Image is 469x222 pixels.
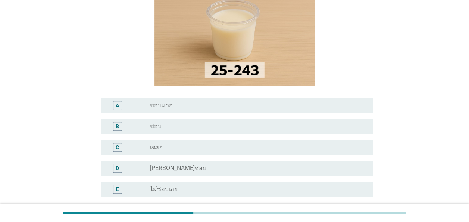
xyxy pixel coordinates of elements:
label: เฉยๆ [150,144,163,151]
div: C [116,143,119,151]
label: ชอบมาก [150,102,173,109]
div: E [116,185,119,193]
div: B [116,122,119,130]
label: ชอบ [150,123,162,130]
label: ไม่ชอบเลย [150,185,178,193]
div: A [116,101,119,109]
div: D [116,164,119,172]
label: [PERSON_NAME]ชอบ [150,164,206,172]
